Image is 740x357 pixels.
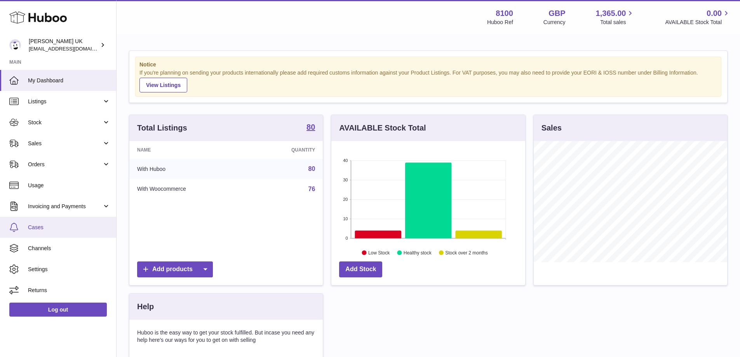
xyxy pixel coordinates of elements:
[28,287,110,294] span: Returns
[404,250,432,255] text: Healthy stock
[343,178,348,182] text: 30
[28,140,102,147] span: Sales
[548,8,565,19] strong: GBP
[707,8,722,19] span: 0.00
[28,98,102,105] span: Listings
[343,158,348,163] text: 40
[339,123,426,133] h3: AVAILABLE Stock Total
[129,179,249,199] td: With Woocommerce
[137,329,315,344] p: Huboo is the easy way to get your stock fulfilled. But incase you need any help here's our ways f...
[339,261,382,277] a: Add Stock
[343,197,348,202] text: 20
[28,119,102,126] span: Stock
[29,38,99,52] div: [PERSON_NAME] UK
[139,61,717,68] strong: Notice
[137,261,213,277] a: Add products
[28,77,110,84] span: My Dashboard
[137,123,187,133] h3: Total Listings
[596,8,626,19] span: 1,365.00
[9,303,107,317] a: Log out
[596,8,635,26] a: 1,365.00 Total sales
[139,78,187,92] a: View Listings
[129,159,249,179] td: With Huboo
[137,301,154,312] h3: Help
[306,123,315,132] a: 80
[600,19,635,26] span: Total sales
[665,8,731,26] a: 0.00 AVAILABLE Stock Total
[249,141,323,159] th: Quantity
[129,141,249,159] th: Name
[139,69,717,92] div: If you're planning on sending your products internationally please add required customs informati...
[542,123,562,133] h3: Sales
[446,250,488,255] text: Stock over 2 months
[308,165,315,172] a: 80
[665,19,731,26] span: AVAILABLE Stock Total
[28,182,110,189] span: Usage
[368,250,390,255] text: Low Stock
[28,203,102,210] span: Invoicing and Payments
[28,266,110,273] span: Settings
[496,8,513,19] strong: 8100
[28,161,102,168] span: Orders
[343,216,348,221] text: 10
[9,39,21,51] img: emotion88hk@gmail.com
[29,45,114,52] span: [EMAIL_ADDRESS][DOMAIN_NAME]
[487,19,513,26] div: Huboo Ref
[28,224,110,231] span: Cases
[308,186,315,192] a: 76
[346,236,348,240] text: 0
[543,19,566,26] div: Currency
[306,123,315,131] strong: 80
[28,245,110,252] span: Channels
